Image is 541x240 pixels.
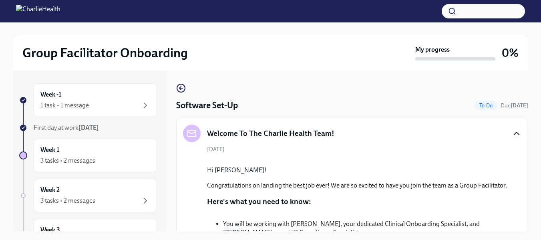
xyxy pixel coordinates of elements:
strong: My progress [415,45,450,54]
p: Hi [PERSON_NAME]! [207,166,507,175]
h6: Week 3 [40,226,60,234]
h6: Week 1 [40,145,59,154]
span: Due [501,102,528,109]
a: First day at work[DATE] [19,123,157,132]
strong: [DATE] [511,102,528,109]
div: 1 task • 1 message [40,101,89,110]
span: To Do [475,103,497,109]
p: Here's what you need to know: [207,196,311,207]
img: CharlieHealth [16,5,60,18]
p: You will be working with [PERSON_NAME], your dedicated Clinical Onboarding Specialist, and [PERSO... [223,220,509,237]
strong: [DATE] [78,124,99,131]
h3: 0% [502,46,519,60]
h4: Software Set-Up [176,99,238,111]
h6: Week 2 [40,186,60,194]
a: Week 23 tasks • 2 messages [19,179,157,212]
h5: Welcome To The Charlie Health Team! [207,128,334,139]
div: 3 tasks • 2 messages [40,196,95,205]
h2: Group Facilitator Onboarding [22,45,188,61]
div: 3 tasks • 2 messages [40,156,95,165]
a: Week -11 task • 1 message [19,83,157,117]
a: Week 13 tasks • 2 messages [19,139,157,172]
h6: Week -1 [40,90,61,99]
p: Congratulations on landing the best job ever! We are so excited to have you join the team as a Gr... [207,181,507,190]
span: [DATE] [207,145,225,153]
span: First day at work [34,124,99,131]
